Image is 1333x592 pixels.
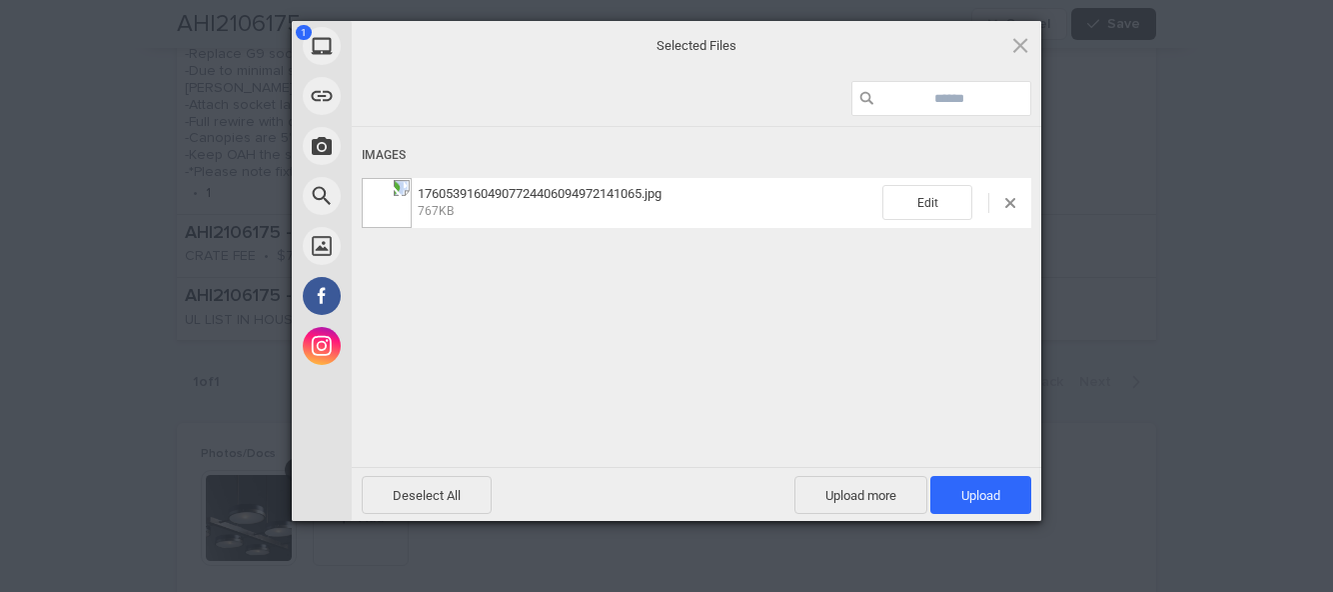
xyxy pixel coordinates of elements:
[882,185,972,220] span: Edit
[412,186,882,219] span: 17605391604907724406094972141065.jpg
[418,186,662,201] span: 17605391604907724406094972141065.jpg
[418,204,454,218] span: 767KB
[292,321,532,371] div: Instagram
[292,221,532,271] div: Unsplash
[292,21,532,71] div: My Device
[292,121,532,171] div: Take Photo
[930,476,1031,514] span: Upload
[362,476,492,514] span: Deselect All
[1009,34,1031,56] span: Click here or hit ESC to close picker
[296,25,312,40] span: 1
[497,37,896,55] span: Selected Files
[794,476,927,514] span: Upload more
[292,271,532,321] div: Facebook
[362,137,1031,174] div: Images
[292,71,532,121] div: Link (URL)
[362,178,412,228] img: 03fbafb3-2e6d-4e7c-a78b-4da3a9b43707
[961,488,1000,503] span: Upload
[292,171,532,221] div: Web Search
